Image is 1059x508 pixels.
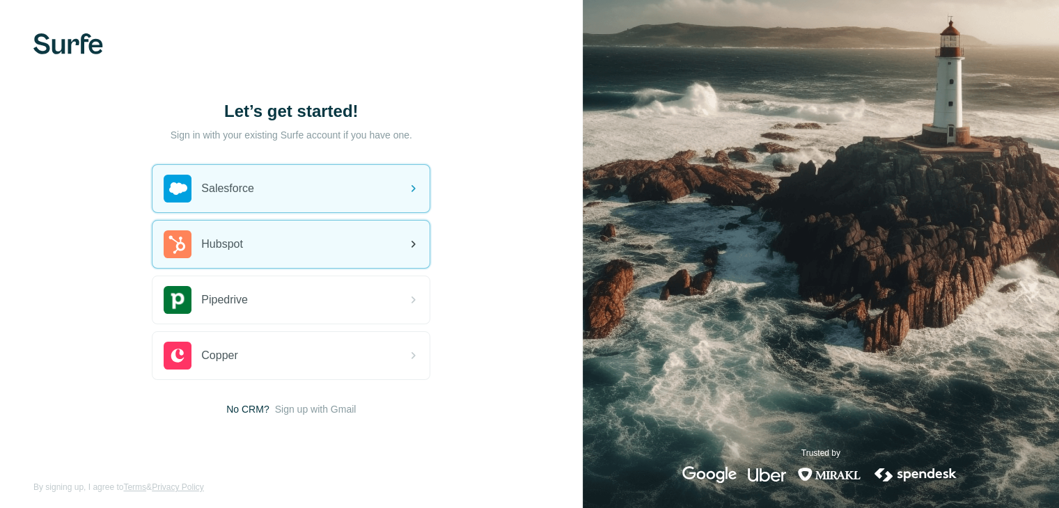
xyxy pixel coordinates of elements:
[33,481,204,493] span: By signing up, I agree to &
[201,292,248,308] span: Pipedrive
[164,342,191,370] img: copper's logo
[201,180,254,197] span: Salesforce
[164,230,191,258] img: hubspot's logo
[748,466,786,483] img: uber's logo
[797,466,861,483] img: mirakl's logo
[275,402,356,416] button: Sign up with Gmail
[801,447,840,459] p: Trusted by
[164,286,191,314] img: pipedrive's logo
[171,128,412,142] p: Sign in with your existing Surfe account if you have one.
[201,347,237,364] span: Copper
[226,402,269,416] span: No CRM?
[33,33,103,54] img: Surfe's logo
[682,466,737,483] img: google's logo
[201,236,243,253] span: Hubspot
[872,466,959,483] img: spendesk's logo
[123,482,146,492] a: Terms
[152,482,204,492] a: Privacy Policy
[164,175,191,203] img: salesforce's logo
[152,100,430,122] h1: Let’s get started!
